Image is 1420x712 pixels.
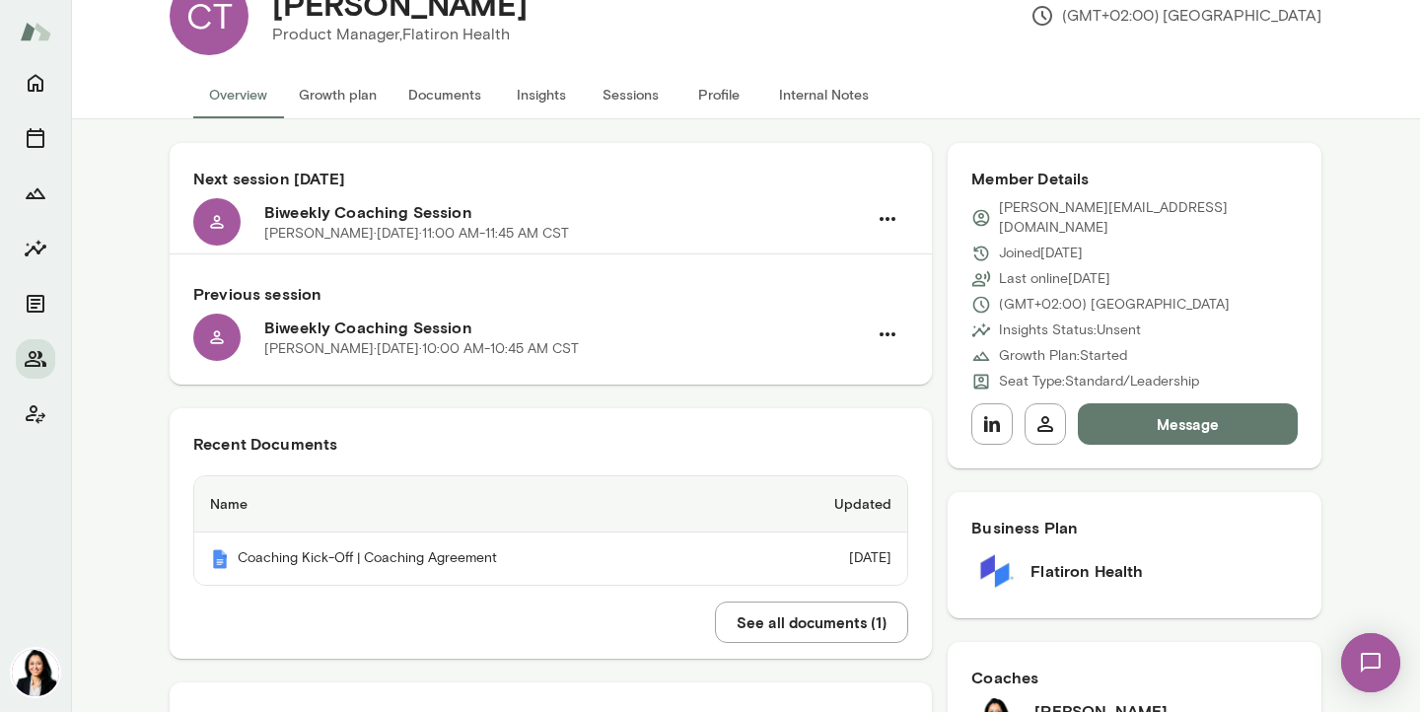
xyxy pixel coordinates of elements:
[16,63,55,103] button: Home
[999,244,1083,263] p: Joined [DATE]
[971,516,1298,539] h6: Business Plan
[1078,403,1298,445] button: Message
[264,339,579,359] p: [PERSON_NAME] · [DATE] · 10:00 AM-10:45 AM CST
[210,549,230,569] img: Mento | Coaching sessions
[193,432,908,456] h6: Recent Documents
[193,71,283,118] button: Overview
[763,71,885,118] button: Internal Notes
[194,476,752,533] th: Name
[16,118,55,158] button: Sessions
[16,174,55,213] button: Growth Plan
[586,71,674,118] button: Sessions
[264,224,569,244] p: [PERSON_NAME] · [DATE] · 11:00 AM-11:45 AM CST
[193,167,908,190] h6: Next session [DATE]
[194,533,752,585] th: Coaching Kick-Off | Coaching Agreement
[999,320,1141,340] p: Insights Status: Unsent
[971,666,1298,689] h6: Coaches
[999,295,1230,315] p: (GMT+02:00) [GEOGRAPHIC_DATA]
[752,476,908,533] th: Updated
[193,282,908,306] h6: Previous session
[1030,4,1321,28] p: (GMT+02:00) [GEOGRAPHIC_DATA]
[16,284,55,323] button: Documents
[752,533,908,585] td: [DATE]
[16,339,55,379] button: Members
[12,649,59,696] img: Monica Aggarwal
[16,229,55,268] button: Insights
[999,372,1199,392] p: Seat Type: Standard/Leadership
[392,71,497,118] button: Documents
[272,23,528,46] p: Product Manager, Flatiron Health
[20,13,51,50] img: Mento
[283,71,392,118] button: Growth plan
[264,316,867,339] h6: Biweekly Coaching Session
[264,200,867,224] h6: Biweekly Coaching Session
[497,71,586,118] button: Insights
[16,394,55,434] button: Client app
[1030,559,1143,583] h6: Flatiron Health
[999,346,1127,366] p: Growth Plan: Started
[999,198,1298,238] p: [PERSON_NAME][EMAIL_ADDRESS][DOMAIN_NAME]
[971,167,1298,190] h6: Member Details
[715,602,908,643] button: See all documents (1)
[999,269,1110,289] p: Last online [DATE]
[674,71,763,118] button: Profile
